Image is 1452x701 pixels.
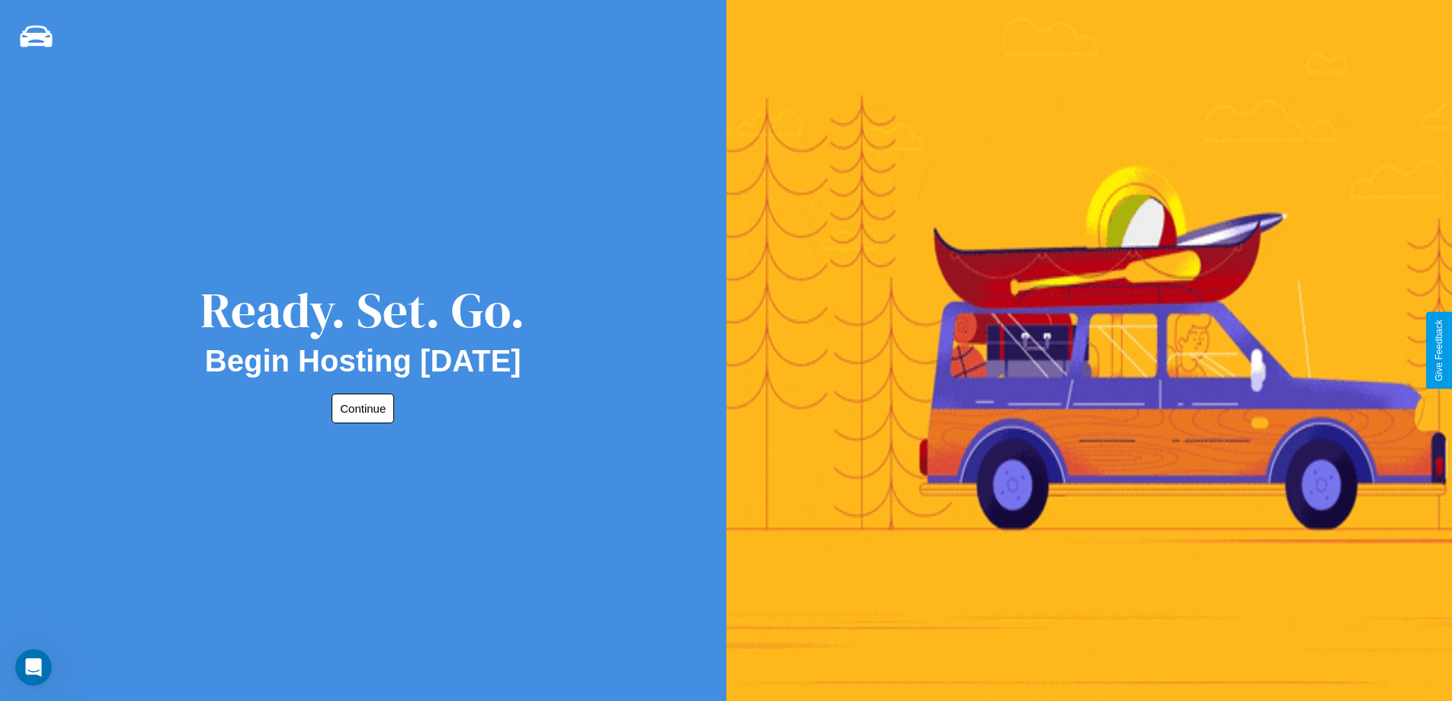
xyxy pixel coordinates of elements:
div: Ready. Set. Go. [200,276,525,344]
div: Give Feedback [1434,320,1444,381]
iframe: Intercom live chat [15,649,52,686]
button: Continue [332,394,394,423]
h2: Begin Hosting [DATE] [205,344,521,378]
